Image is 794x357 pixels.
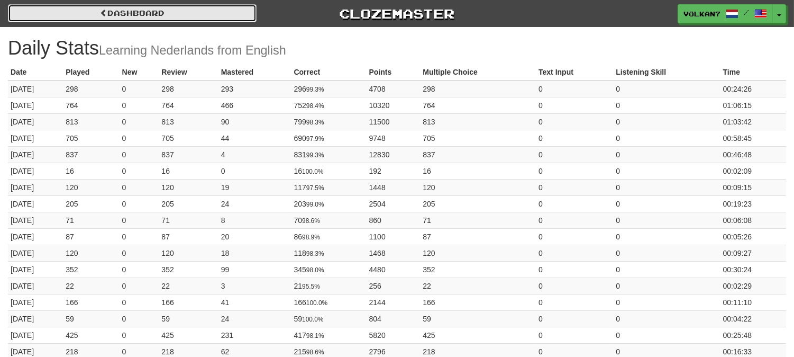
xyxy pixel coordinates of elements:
td: 0 [536,278,613,294]
td: 90 [218,113,291,130]
td: 11500 [367,113,421,130]
small: 98.3% [306,250,324,257]
td: [DATE] [8,261,63,278]
td: 813 [420,113,536,130]
td: 231 [218,327,291,343]
td: 70 [291,212,366,228]
small: 99.0% [306,201,324,208]
small: 100.0% [302,316,323,323]
h1: Daily Stats [8,38,786,59]
td: [DATE] [8,179,63,195]
td: 705 [420,130,536,146]
small: 98.6% [302,217,320,225]
td: 16 [420,163,536,179]
td: 4480 [367,261,421,278]
td: 59 [420,310,536,327]
td: 00:24:26 [720,81,786,97]
td: 345 [291,261,366,278]
td: 00:11:10 [720,294,786,310]
td: 0 [120,245,159,261]
small: 98.6% [306,349,324,356]
small: 98.1% [306,332,324,340]
td: 59 [63,310,119,327]
td: 117 [291,179,366,195]
td: 0 [536,130,613,146]
td: 00:19:23 [720,195,786,212]
td: 425 [420,327,536,343]
td: 166 [63,294,119,310]
td: [DATE] [8,327,63,343]
td: 00:05:26 [720,228,786,245]
td: 0 [536,327,613,343]
td: 0 [120,146,159,163]
td: 0 [536,81,613,97]
td: 87 [63,228,119,245]
td: 18 [218,245,291,261]
td: 0 [613,163,720,179]
th: Mastered [218,64,291,81]
td: [DATE] [8,310,63,327]
td: 4 [218,146,291,163]
small: 100.0% [306,299,327,307]
td: 799 [291,113,366,130]
td: 8 [218,212,291,228]
td: 0 [120,294,159,310]
td: 22 [420,278,536,294]
td: 166 [291,294,366,310]
td: 166 [420,294,536,310]
td: 0 [536,294,613,310]
td: 256 [367,278,421,294]
a: Clozemaster [272,4,521,23]
td: 0 [613,228,720,245]
td: 0 [120,228,159,245]
td: 0 [218,163,291,179]
td: 9748 [367,130,421,146]
td: [DATE] [8,146,63,163]
th: Review [159,64,218,81]
td: 0 [536,146,613,163]
td: 0 [120,261,159,278]
td: 87 [159,228,218,245]
td: 00:46:48 [720,146,786,163]
td: 0 [613,113,720,130]
td: 0 [536,212,613,228]
td: 813 [159,113,218,130]
td: 5820 [367,327,421,343]
td: 0 [613,327,720,343]
td: [DATE] [8,113,63,130]
td: 352 [159,261,218,278]
td: 22 [159,278,218,294]
td: 296 [291,81,366,97]
td: 831 [291,146,366,163]
td: 00:30:24 [720,261,786,278]
td: [DATE] [8,294,63,310]
td: 466 [218,97,291,113]
th: Listening Skill [613,64,720,81]
td: 10320 [367,97,421,113]
td: 120 [420,179,536,195]
td: 00:02:09 [720,163,786,179]
td: 16 [63,163,119,179]
th: Correct [291,64,366,81]
a: Dashboard [8,4,257,22]
td: 00:09:27 [720,245,786,261]
td: 705 [63,130,119,146]
td: 24 [218,195,291,212]
td: 00:06:08 [720,212,786,228]
td: 21 [291,278,366,294]
td: 0 [536,245,613,261]
td: 205 [420,195,536,212]
td: 0 [536,261,613,278]
td: 2144 [367,294,421,310]
small: 98.0% [306,266,324,274]
td: 16 [291,163,366,179]
td: 203 [291,195,366,212]
td: 0 [120,327,159,343]
td: [DATE] [8,245,63,261]
td: 0 [536,310,613,327]
td: 59 [159,310,218,327]
td: 01:06:15 [720,97,786,113]
td: 205 [63,195,119,212]
td: 0 [120,179,159,195]
td: 120 [420,245,536,261]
